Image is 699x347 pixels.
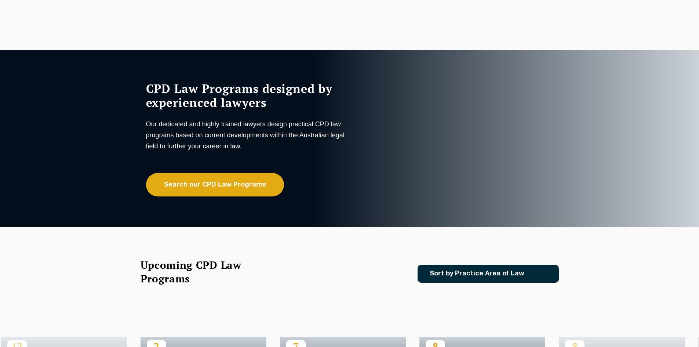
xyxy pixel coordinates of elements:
[146,173,284,196] a: Search our CPD Law Programs
[141,258,260,285] h2: Upcoming CPD Law Programs
[146,82,348,109] h1: CPD Law Programs designed by experienced lawyers
[536,271,545,277] img: Icon
[146,119,348,152] p: Our dedicated and highly trained lawyers design practical CPD law programs based on current devel...
[418,265,559,283] a: Sort by Practice Area of Law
